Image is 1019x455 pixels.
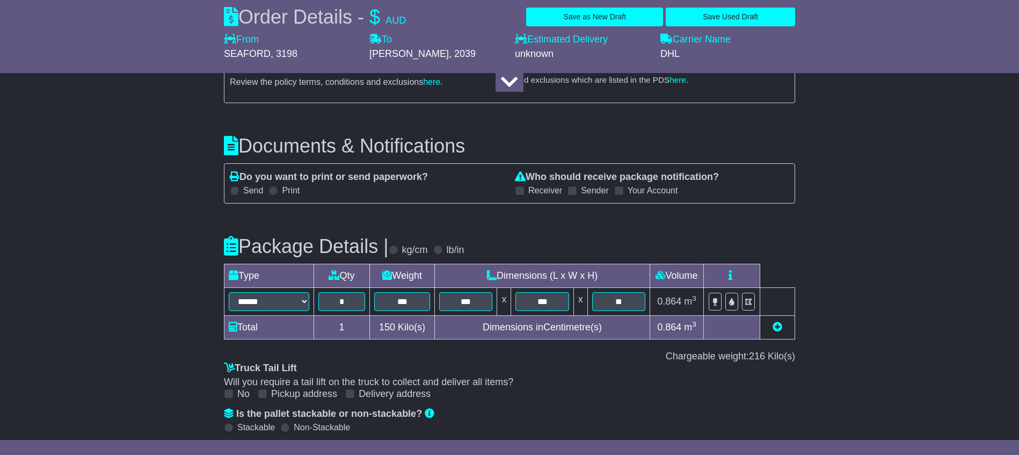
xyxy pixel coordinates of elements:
td: Type [224,264,314,288]
label: Your Account [628,185,678,196]
td: x [497,288,511,316]
label: Carrier Name [660,34,731,46]
label: To [369,34,392,46]
td: Dimensions in Centimetre(s) [435,316,650,340]
span: [PERSON_NAME] [369,48,449,59]
div: Review the policy terms, conditions and exclusions . [230,77,504,87]
h3: Documents & Notifications [224,135,795,157]
div: unknown [515,48,650,60]
div: Will you require a tail lift on the truck to collect and deliver all items? [224,377,795,388]
label: Do you want to print or send paperwork? [230,171,428,183]
span: 216 [749,351,765,362]
span: m [684,296,696,307]
td: Dimensions (L x W x H) [435,264,650,288]
span: SEAFORD [224,48,271,59]
label: Send [243,185,263,196]
label: No [237,388,250,400]
button: Save Used Draft [666,8,795,26]
button: Save as New Draft [526,8,663,26]
span: $ [369,6,380,28]
td: Total [224,316,314,340]
span: , 2039 [449,48,476,59]
span: 0.864 [657,296,681,307]
td: 1 [314,316,370,340]
h3: Package Details | [224,236,389,257]
span: AUD [385,15,406,26]
td: Weight [369,264,434,288]
td: Kilo(s) [369,316,434,340]
div: DHL [660,48,795,60]
label: Print [282,185,300,196]
label: Truck Tail Lift [224,363,297,374]
label: lb/in [447,244,464,256]
span: Is the pallet stackable or non-stackable? [236,408,422,419]
label: kg/cm [402,244,428,256]
span: , 3198 [271,48,297,59]
span: 150 [379,322,395,333]
sup: 3 [692,294,696,302]
label: Receiver [528,185,562,196]
td: Volume [650,264,703,288]
sup: 3 [692,320,696,328]
label: Estimated Delivery [515,34,650,46]
div: Order Details - [224,5,406,28]
label: Pickup address [271,388,337,400]
label: From [224,34,259,46]
span: 0.864 [657,322,681,333]
td: x [573,288,587,316]
span: m [684,322,696,333]
td: Qty [314,264,370,288]
a: Add new item [773,322,782,333]
label: Stackable [237,422,275,432]
div: Chargeable weight: Kilo(s) [224,351,795,363]
label: Non-Stackable [294,422,350,432]
label: Sender [581,185,609,196]
label: Who should receive package notification? [515,171,719,183]
label: Delivery address [359,388,431,400]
